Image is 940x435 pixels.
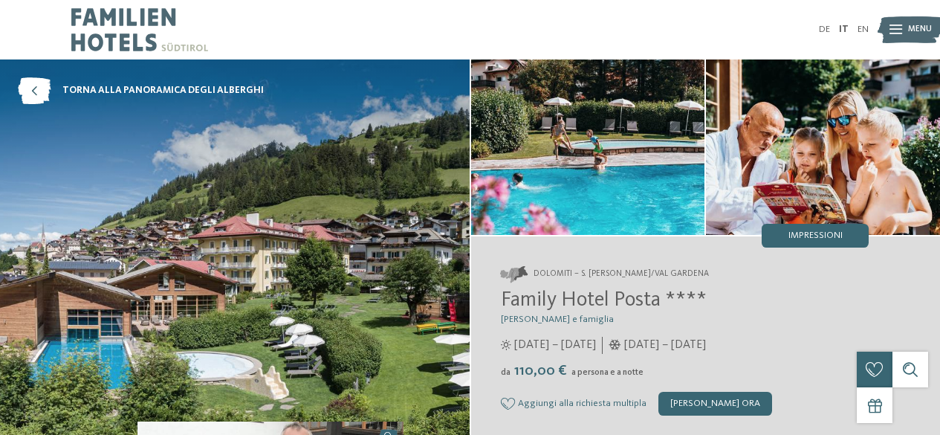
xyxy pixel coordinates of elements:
[518,399,646,409] span: Aggiungi alla richiesta multipla
[501,368,510,377] span: da
[624,337,706,353] span: [DATE] – [DATE]
[609,340,621,350] i: Orari d'apertura inverno
[819,25,830,34] a: DE
[908,24,932,36] span: Menu
[571,368,644,377] span: a persona e a notte
[658,392,772,416] div: [PERSON_NAME] ora
[501,315,614,324] span: [PERSON_NAME] e famiglia
[471,59,705,235] img: Family hotel in Val Gardena: un luogo speciale
[501,340,511,350] i: Orari d'apertura estate
[788,231,843,241] span: Impressioni
[512,364,570,378] span: 110,00 €
[18,77,264,104] a: torna alla panoramica degli alberghi
[706,59,940,235] img: Family hotel in Val Gardena: un luogo speciale
[501,290,707,311] span: Family Hotel Posta ****
[534,268,709,280] span: Dolomiti – S. [PERSON_NAME]/Val Gardena
[858,25,869,34] a: EN
[839,25,849,34] a: IT
[62,84,264,97] span: torna alla panoramica degli alberghi
[514,337,596,353] span: [DATE] – [DATE]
